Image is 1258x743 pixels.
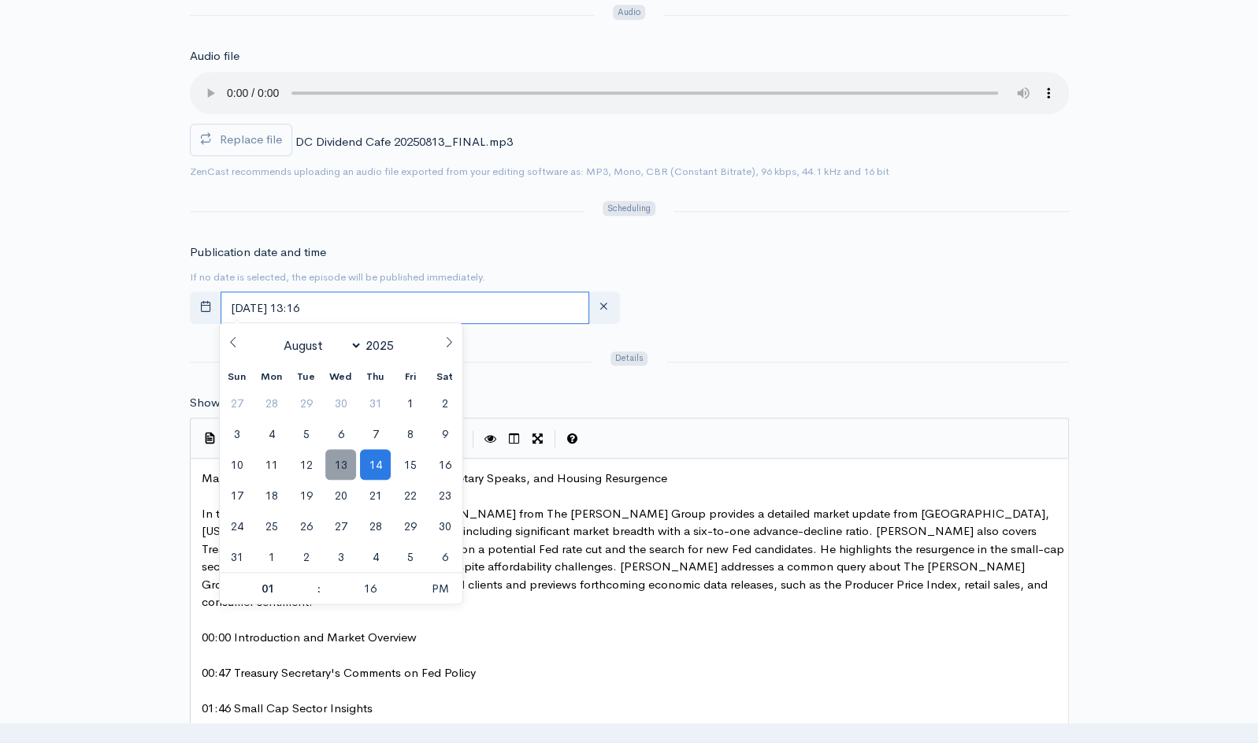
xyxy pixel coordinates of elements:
i: | [473,430,474,448]
small: If no date is selected, the episode will be published immediately. [190,270,485,284]
span: August 1, 2025 [395,388,425,418]
i: | [555,430,556,448]
span: August 26, 2025 [291,511,321,541]
span: July 29, 2025 [291,388,321,418]
span: August 7, 2025 [360,418,391,449]
label: Audio file [190,47,239,65]
select: Month [276,336,362,355]
span: Thu [358,372,393,382]
span: August 31, 2025 [221,541,252,572]
span: July 31, 2025 [360,388,391,418]
label: Show notes [190,394,254,412]
span: 00:00 Introduction and Market Overview [202,630,417,645]
span: August 10, 2025 [221,449,252,480]
span: August 30, 2025 [429,511,460,541]
span: Tue [289,372,324,382]
small: ZenCast recommends uploading an audio file exported from your editing software as: MP3, Mono, CBR... [190,165,889,178]
span: August 13, 2025 [325,449,356,480]
span: August 25, 2025 [256,511,287,541]
span: July 27, 2025 [221,388,252,418]
span: July 28, 2025 [256,388,287,418]
input: Year [362,337,405,354]
span: July 30, 2025 [325,388,356,418]
span: August 21, 2025 [360,480,391,511]
span: Mon [254,372,289,382]
span: September 1, 2025 [256,541,287,572]
span: : [317,573,321,604]
span: August 20, 2025 [325,480,356,511]
span: August 22, 2025 [395,480,425,511]
button: clear [588,292,620,324]
span: August 5, 2025 [291,418,321,449]
span: In this [DATE] episode of Dividend Cafe, [PERSON_NAME] from The [PERSON_NAME] Group provides a de... [202,506,1067,610]
span: 00:47 Treasury Secretary's Comments on Fed Policy [202,665,476,680]
span: September 2, 2025 [291,541,321,572]
input: Hour [220,573,317,604]
span: Scheduling [603,201,655,216]
span: Fri [393,372,428,382]
span: August 29, 2025 [395,511,425,541]
span: Click to toggle [418,573,462,604]
span: September 5, 2025 [395,541,425,572]
label: Publication date and time [190,243,326,262]
span: 01:46 Small Cap Sector Insights [202,700,373,715]
span: August 3, 2025 [221,418,252,449]
span: September 6, 2025 [429,541,460,572]
span: August 12, 2025 [291,449,321,480]
span: August 17, 2025 [221,480,252,511]
span: August 14, 2025 [360,449,391,480]
span: August 28, 2025 [360,511,391,541]
span: Details [610,351,648,366]
button: Markdown Guide [561,427,584,451]
button: toggle [190,292,222,324]
span: Market Insights: Follow-Through, Treasury Secretary Speaks, and Housing Resurgence [202,470,667,485]
span: August 23, 2025 [429,480,460,511]
span: August 11, 2025 [256,449,287,480]
span: August 24, 2025 [221,511,252,541]
span: September 3, 2025 [325,541,356,572]
span: Sat [428,372,462,382]
button: Insert Show Notes Template [199,425,222,449]
input: Minute [321,573,418,604]
span: DC Dividend Cafe 20250813_FINAL.mp3 [295,134,513,149]
span: Wed [324,372,358,382]
span: August 18, 2025 [256,480,287,511]
button: Toggle Fullscreen [526,427,550,451]
span: August 2, 2025 [429,388,460,418]
span: August 15, 2025 [395,449,425,480]
button: Toggle Side by Side [503,427,526,451]
button: Toggle Preview [479,427,503,451]
span: August 4, 2025 [256,418,287,449]
span: August 9, 2025 [429,418,460,449]
span: Sun [220,372,254,382]
span: August 16, 2025 [429,449,460,480]
span: Replace file [220,132,282,147]
span: Audio [613,5,645,20]
span: September 4, 2025 [360,541,391,572]
span: August 8, 2025 [395,418,425,449]
span: August 19, 2025 [291,480,321,511]
span: August 6, 2025 [325,418,356,449]
span: August 27, 2025 [325,511,356,541]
